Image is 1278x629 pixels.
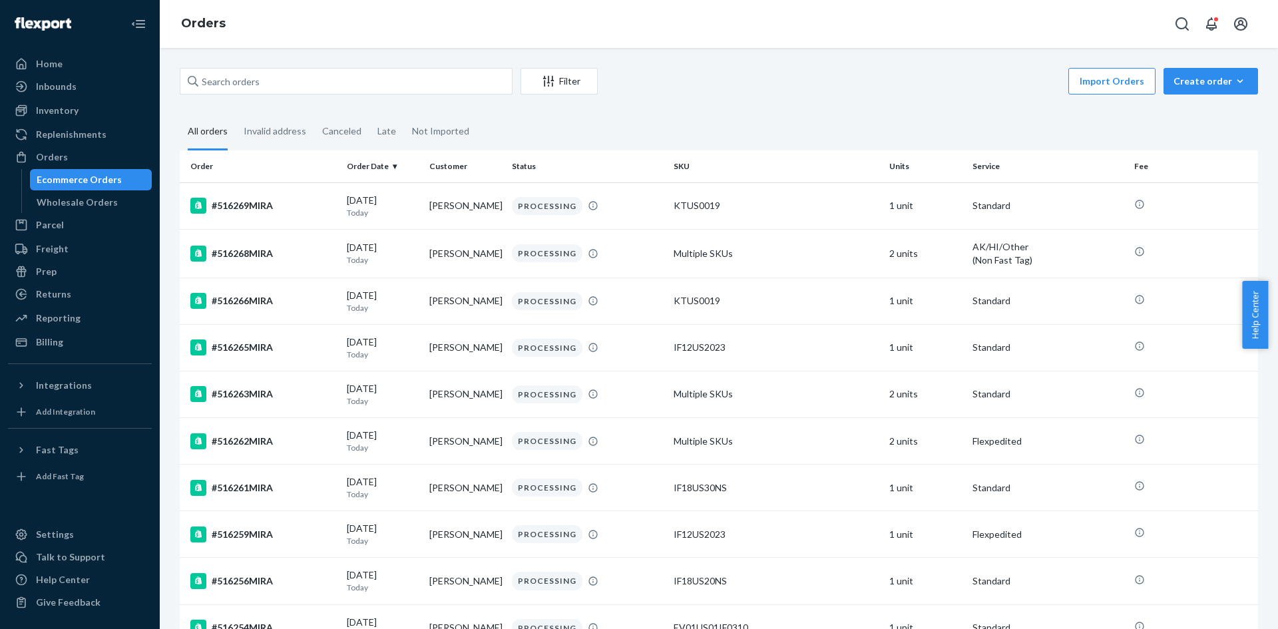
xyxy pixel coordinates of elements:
div: PROCESSING [512,244,582,262]
td: 1 unit [884,182,966,229]
p: Flexpedited [972,528,1124,541]
div: (Non Fast Tag) [972,254,1124,267]
div: Help Center [36,573,90,586]
td: [PERSON_NAME] [424,371,507,417]
p: Standard [972,294,1124,308]
p: Today [347,442,419,453]
div: Ecommerce Orders [37,173,122,186]
td: Multiple SKUs [668,229,884,278]
td: Multiple SKUs [668,418,884,465]
a: Returns [8,284,152,305]
th: Fee [1129,150,1258,182]
div: Freight [36,242,69,256]
td: 1 unit [884,558,966,604]
div: Fast Tags [36,443,79,457]
a: Home [8,53,152,75]
a: Orders [181,16,226,31]
p: Today [347,489,419,500]
div: #516266MIRA [190,293,336,309]
div: Invalid address [244,114,306,148]
p: Standard [972,481,1124,495]
th: Order Date [341,150,424,182]
div: [DATE] [347,568,419,593]
div: KTUS0019 [674,199,879,212]
th: Order [180,150,341,182]
div: #516265MIRA [190,339,336,355]
div: #516259MIRA [190,526,336,542]
p: Standard [972,574,1124,588]
div: PROCESSING [512,385,582,403]
div: IF12US2023 [674,341,879,354]
p: Today [347,254,419,266]
button: Integrations [8,375,152,396]
td: 1 unit [884,465,966,511]
div: Orders [36,150,68,164]
th: Status [507,150,668,182]
td: 1 unit [884,511,966,558]
div: Canceled [322,114,361,148]
td: 2 units [884,418,966,465]
div: Not Imported [412,114,469,148]
a: Settings [8,524,152,545]
input: Search orders [180,68,513,95]
img: Flexport logo [15,17,71,31]
div: Parcel [36,218,64,232]
a: Reporting [8,308,152,329]
td: [PERSON_NAME] [424,558,507,604]
div: PROCESSING [512,432,582,450]
div: Late [377,114,396,148]
div: Create order [1173,75,1248,88]
div: IF18US20NS [674,574,879,588]
button: Open notifications [1198,11,1225,37]
div: [DATE] [347,475,419,500]
div: Prep [36,265,57,278]
button: Fast Tags [8,439,152,461]
div: Integrations [36,379,92,392]
p: Standard [972,341,1124,354]
div: #516262MIRA [190,433,336,449]
div: [DATE] [347,335,419,360]
div: [DATE] [347,194,419,218]
a: Add Integration [8,401,152,423]
div: Settings [36,528,74,541]
p: Today [347,302,419,314]
p: Today [347,207,419,218]
div: Inbounds [36,80,77,93]
div: Filter [521,75,597,88]
button: Close Navigation [125,11,152,37]
div: Talk to Support [36,550,105,564]
button: Open Search Box [1169,11,1195,37]
p: Today [347,395,419,407]
div: PROCESSING [512,525,582,543]
div: IF12US2023 [674,528,879,541]
a: Prep [8,261,152,282]
div: Inventory [36,104,79,117]
th: Units [884,150,966,182]
div: Give Feedback [36,596,101,609]
a: Inventory [8,100,152,121]
a: Add Fast Tag [8,466,152,487]
td: 1 unit [884,324,966,371]
td: [PERSON_NAME] [424,182,507,229]
button: Open account menu [1227,11,1254,37]
div: #516268MIRA [190,246,336,262]
a: Ecommerce Orders [30,169,152,190]
p: Flexpedited [972,435,1124,448]
div: [DATE] [347,382,419,407]
th: Service [967,150,1129,182]
a: Parcel [8,214,152,236]
button: Give Feedback [8,592,152,613]
td: [PERSON_NAME] [424,465,507,511]
div: PROCESSING [512,479,582,497]
div: #516269MIRA [190,198,336,214]
div: Add Fast Tag [36,471,84,482]
button: Import Orders [1068,68,1156,95]
a: Freight [8,238,152,260]
button: Create order [1164,68,1258,95]
div: PROCESSING [512,292,582,310]
th: SKU [668,150,884,182]
button: Help Center [1242,281,1268,349]
div: #516261MIRA [190,480,336,496]
div: [DATE] [347,289,419,314]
